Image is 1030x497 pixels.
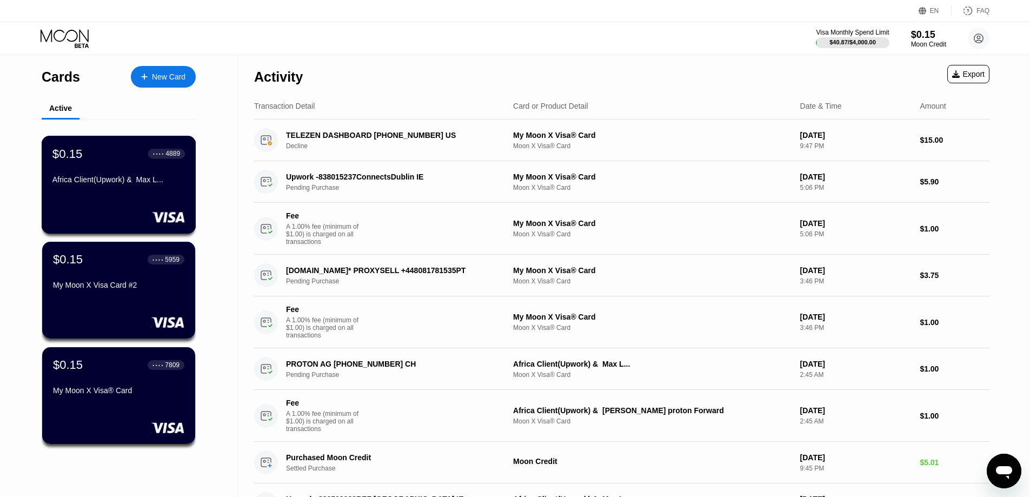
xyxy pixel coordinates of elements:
[513,184,792,191] div: Moon X Visa® Card
[49,104,72,112] div: Active
[816,29,889,36] div: Visa Monthly Spend Limit
[947,65,989,83] div: Export
[513,457,792,466] div: Moon Credit
[800,277,912,285] div: 3:46 PM
[254,255,989,296] div: [DOMAIN_NAME]* PROXYSELL +448081781535PTPending PurchaseMy Moon X Visa® CardMoon X Visa® Card[DAT...
[920,318,989,327] div: $1.00
[165,361,180,369] div: 7809
[800,453,912,462] div: [DATE]
[513,406,792,415] div: Africa Client(Upwork) & [PERSON_NAME] proton Forward
[513,324,792,332] div: Moon X Visa® Card
[286,453,496,462] div: Purchased Moon Credit
[513,266,792,275] div: My Moon X Visa® Card
[920,412,989,420] div: $1.00
[800,313,912,321] div: [DATE]
[254,161,989,203] div: Upwork -838015237ConnectsDublin IEPending PurchaseMy Moon X Visa® CardMoon X Visa® Card[DATE]5:06...
[800,371,912,379] div: 2:45 AM
[165,256,180,263] div: 5959
[952,70,985,78] div: Export
[800,230,912,238] div: 5:06 PM
[513,142,792,150] div: Moon X Visa® Card
[286,277,511,285] div: Pending Purchase
[286,410,367,433] div: A 1.00% fee (minimum of $1.00) is charged on all transactions
[254,120,989,161] div: TELEZEN DASHBOARD [PHONE_NUMBER] USDeclineMy Moon X Visa® CardMoon X Visa® Card[DATE]9:47 PM$15.00
[911,29,946,41] div: $0.15
[513,371,792,379] div: Moon X Visa® Card
[254,69,303,85] div: Activity
[919,5,952,16] div: EN
[286,142,511,150] div: Decline
[513,313,792,321] div: My Moon X Visa® Card
[53,253,83,267] div: $0.15
[976,7,989,15] div: FAQ
[513,173,792,181] div: My Moon X Visa® Card
[52,147,83,161] div: $0.15
[952,5,989,16] div: FAQ
[800,219,912,228] div: [DATE]
[254,442,989,483] div: Purchased Moon CreditSettled PurchaseMoon Credit[DATE]9:45 PM$5.01
[920,458,989,467] div: $5.01
[152,363,163,367] div: ● ● ● ●
[53,358,83,372] div: $0.15
[920,271,989,280] div: $3.75
[911,29,946,48] div: $0.15Moon Credit
[800,131,912,140] div: [DATE]
[800,173,912,181] div: [DATE]
[286,131,496,140] div: TELEZEN DASHBOARD [PHONE_NUMBER] US
[513,131,792,140] div: My Moon X Visa® Card
[254,296,989,348] div: FeeA 1.00% fee (minimum of $1.00) is charged on all transactionsMy Moon X Visa® CardMoon X Visa® ...
[42,242,195,339] div: $0.15● ● ● ●5959My Moon X Visa Card #2
[513,219,792,228] div: My Moon X Visa® Card
[286,316,367,339] div: A 1.00% fee (minimum of $1.00) is charged on all transactions
[800,360,912,368] div: [DATE]
[42,347,195,444] div: $0.15● ● ● ●7809My Moon X Visa® Card
[800,184,912,191] div: 5:06 PM
[911,41,946,48] div: Moon Credit
[286,399,362,407] div: Fee
[800,266,912,275] div: [DATE]
[286,223,367,246] div: A 1.00% fee (minimum of $1.00) is charged on all transactions
[920,102,946,110] div: Amount
[165,150,180,157] div: 4889
[920,177,989,186] div: $5.90
[800,406,912,415] div: [DATE]
[254,348,989,390] div: PROTON AG [PHONE_NUMBER] CHPending PurchaseAfrica Client(Upwork) & Max L...Moon X Visa® Card[DATE...
[53,281,184,289] div: My Moon X Visa Card #2
[800,102,842,110] div: Date & Time
[53,386,184,395] div: My Moon X Visa® Card
[254,390,989,442] div: FeeA 1.00% fee (minimum of $1.00) is charged on all transactionsAfrica Client(Upwork) & [PERSON_N...
[286,305,362,314] div: Fee
[152,72,185,82] div: New Card
[42,69,80,85] div: Cards
[816,29,889,48] div: Visa Monthly Spend Limit$40.87/$4,000.00
[42,136,195,233] div: $0.15● ● ● ●4889Africa Client(Upwork) & Max L...
[800,418,912,425] div: 2:45 AM
[920,365,989,373] div: $1.00
[513,102,588,110] div: Card or Product Detail
[286,211,362,220] div: Fee
[153,152,164,155] div: ● ● ● ●
[254,203,989,255] div: FeeA 1.00% fee (minimum of $1.00) is charged on all transactionsMy Moon X Visa® CardMoon X Visa® ...
[286,465,511,472] div: Settled Purchase
[131,66,196,88] div: New Card
[52,175,185,184] div: Africa Client(Upwork) & Max L...
[800,324,912,332] div: 3:46 PM
[286,266,496,275] div: [DOMAIN_NAME]* PROXYSELL +448081781535PT
[987,454,1021,488] iframe: Button to launch messaging window
[800,465,912,472] div: 9:45 PM
[152,258,163,261] div: ● ● ● ●
[930,7,939,15] div: EN
[286,371,511,379] div: Pending Purchase
[920,224,989,233] div: $1.00
[513,230,792,238] div: Moon X Visa® Card
[286,184,511,191] div: Pending Purchase
[286,173,496,181] div: Upwork -838015237ConnectsDublin IE
[513,418,792,425] div: Moon X Visa® Card
[286,360,496,368] div: PROTON AG [PHONE_NUMBER] CH
[920,136,989,144] div: $15.00
[829,39,876,45] div: $40.87 / $4,000.00
[800,142,912,150] div: 9:47 PM
[513,277,792,285] div: Moon X Visa® Card
[254,102,315,110] div: Transaction Detail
